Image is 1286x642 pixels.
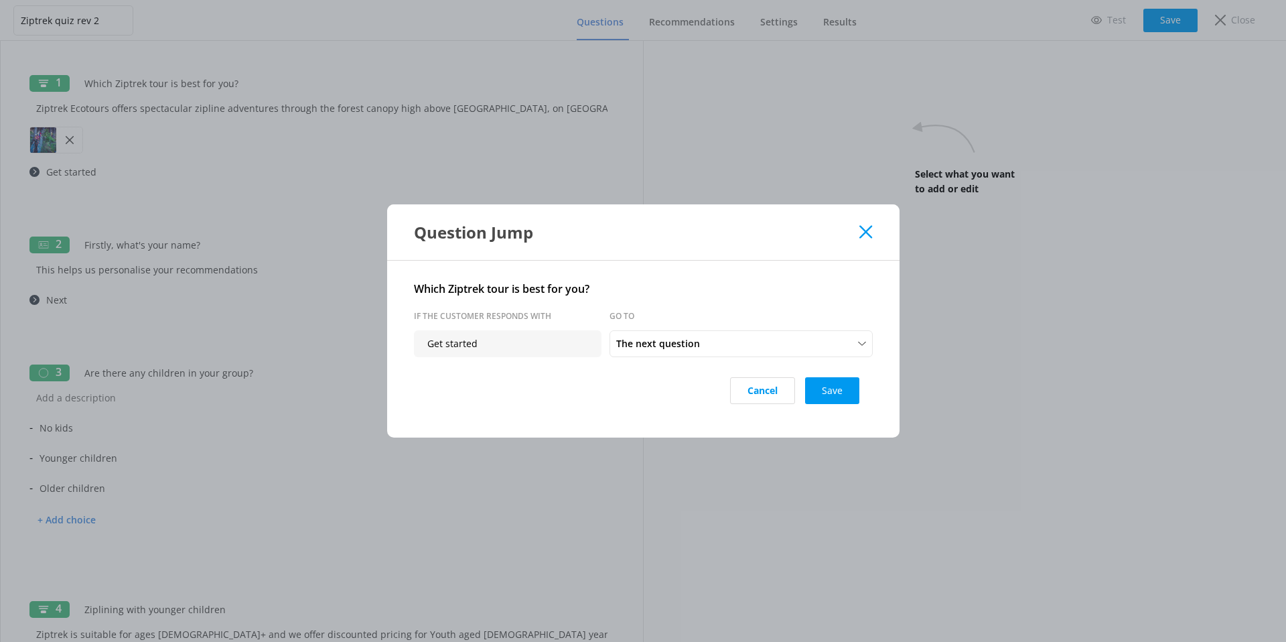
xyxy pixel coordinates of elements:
[414,310,601,322] p: If the customer responds with
[805,377,859,404] button: Save
[610,310,797,322] p: Go to
[414,281,873,298] h4: Which Ziptrek tour is best for you?
[730,377,795,404] button: Cancel
[616,336,708,351] span: The next question
[414,221,860,243] div: Question Jump
[859,225,872,239] button: Close
[414,330,601,357] p: Get started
